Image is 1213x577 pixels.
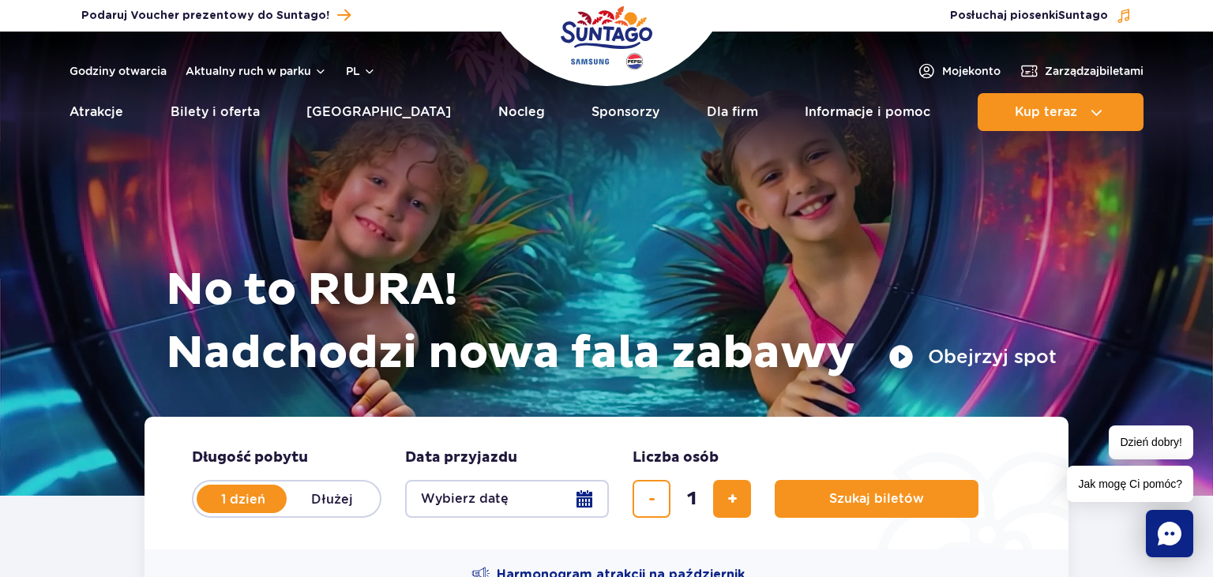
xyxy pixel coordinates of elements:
button: pl [346,63,376,79]
span: Jak mogę Ci pomóc? [1067,466,1193,502]
label: Dłużej [287,482,377,515]
h1: No to RURA! Nadchodzi nowa fala zabawy [166,259,1057,385]
span: Suntago [1058,10,1108,21]
button: Aktualny ruch w parku [186,65,327,77]
button: usuń bilet [633,480,670,518]
span: Dzień dobry! [1109,425,1193,459]
a: Nocleg [498,93,545,131]
span: Zarządzaj biletami [1045,63,1144,79]
span: Szukaj biletów [829,492,924,506]
button: Szukaj biletów [775,480,978,518]
input: liczba biletów [673,480,711,518]
span: Posłuchaj piosenki [950,8,1108,24]
span: Podaruj Voucher prezentowy do Suntago! [81,8,329,24]
span: Moje konto [942,63,1001,79]
a: Bilety i oferta [171,93,260,131]
button: Posłuchaj piosenkiSuntago [950,8,1132,24]
span: Data przyjazdu [405,448,517,467]
a: Podaruj Voucher prezentowy do Suntago! [81,5,351,26]
button: Kup teraz [978,93,1144,131]
span: Kup teraz [1015,105,1077,119]
button: Wybierz datę [405,480,609,518]
a: Sponsorzy [591,93,659,131]
button: Obejrzyj spot [888,344,1057,369]
a: Godziny otwarcia [69,63,167,79]
a: Atrakcje [69,93,123,131]
div: Chat [1146,510,1193,557]
a: [GEOGRAPHIC_DATA] [306,93,451,131]
label: 1 dzień [198,482,288,515]
a: Zarządzajbiletami [1020,62,1144,81]
button: dodaj bilet [713,480,751,518]
span: Długość pobytu [192,448,308,467]
form: Planowanie wizyty w Park of Poland [145,417,1068,549]
a: Dla firm [707,93,758,131]
span: Liczba osób [633,448,719,467]
a: Informacje i pomoc [805,93,930,131]
a: Mojekonto [917,62,1001,81]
